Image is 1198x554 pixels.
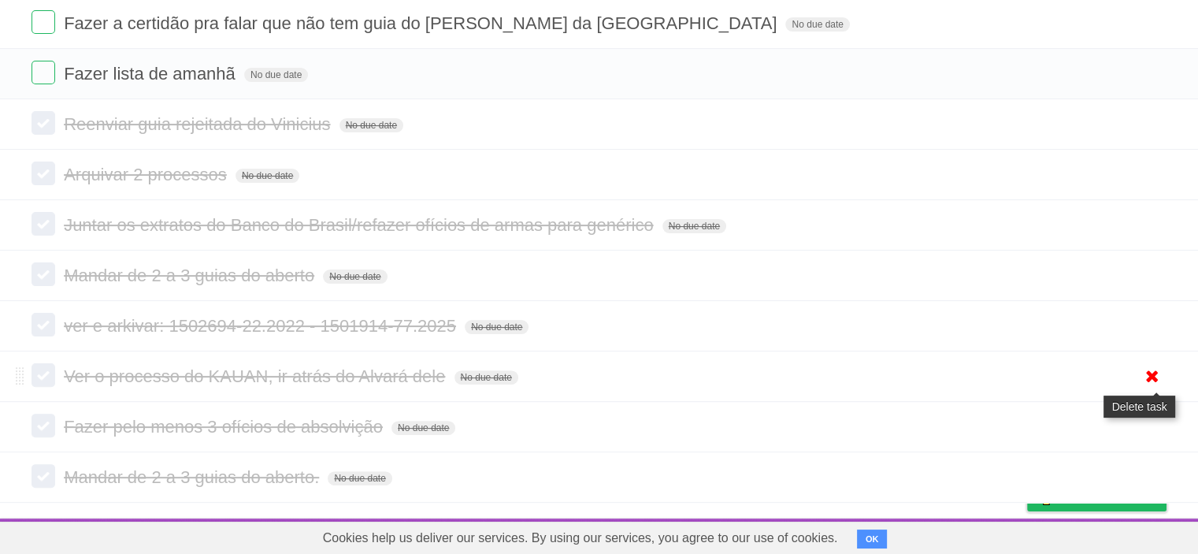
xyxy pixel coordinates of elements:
span: Juntar os extratos do Banco do Brasil/refazer ofícios de armas para genérico [64,215,657,235]
span: Buy me a coffee [1060,483,1159,511]
span: No due date [662,219,726,233]
label: Done [32,464,55,488]
span: No due date [785,17,849,32]
span: Mandar de 2 a 3 guias do aberto. [64,467,323,487]
span: No due date [323,270,387,284]
span: ver e arkivar: 1502694-22.2022 - 1501914-77.2025 [64,316,460,336]
span: No due date [236,169,299,183]
label: Done [32,363,55,387]
button: OK [857,530,888,548]
span: No due date [339,118,403,132]
span: Reenviar guia rejeitada do Vinicius [64,114,334,134]
label: Done [32,212,55,236]
span: No due date [465,320,529,334]
span: No due date [391,421,455,435]
span: Mandar de 2 a 3 guias do aberto [64,266,318,285]
span: No due date [244,68,308,82]
label: Done [32,162,55,185]
span: Cookies help us deliver our services. By using our services, you agree to our use of cookies. [307,522,854,554]
label: Done [32,414,55,437]
label: Done [32,61,55,84]
label: Done [32,262,55,286]
span: Fazer lista de amanhã [64,64,239,84]
label: Done [32,111,55,135]
span: No due date [454,370,518,385]
span: Fazer a certidão pra falar que não tem guia do [PERSON_NAME] da [GEOGRAPHIC_DATA] [64,13,781,33]
span: Fazer pelo menos 3 ofícios de absolvição [64,417,387,437]
label: Done [32,313,55,336]
label: Done [32,10,55,34]
span: Ver o processo do KAUAN, ir atrás do Alvará dele [64,366,449,386]
span: Arquivar 2 processos [64,165,231,184]
span: No due date [328,471,391,485]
